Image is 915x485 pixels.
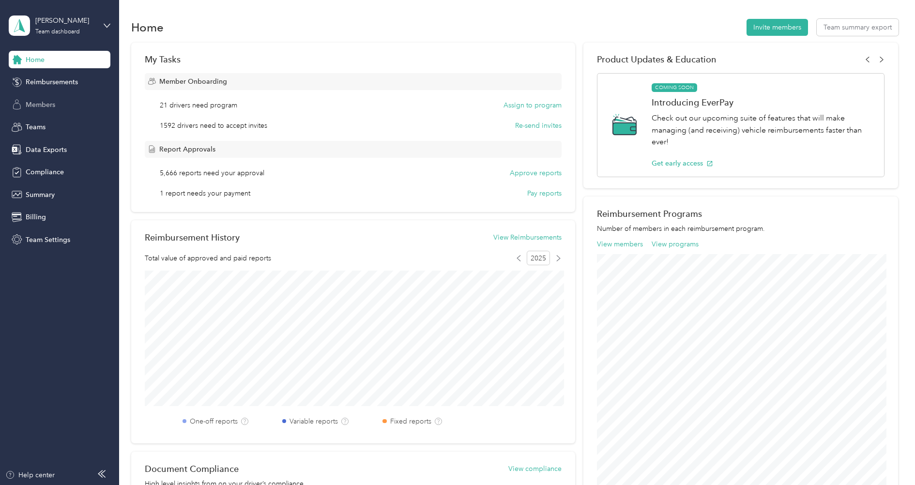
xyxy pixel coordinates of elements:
[26,190,55,200] span: Summary
[861,431,915,485] iframe: Everlance-gr Chat Button Frame
[26,235,70,245] span: Team Settings
[527,251,550,265] span: 2025
[35,29,80,35] div: Team dashboard
[145,54,562,64] div: My Tasks
[26,167,64,177] span: Compliance
[503,100,562,110] button: Assign to program
[26,77,78,87] span: Reimbursements
[390,416,431,426] label: Fixed reports
[652,112,874,148] p: Check out our upcoming suite of features that will make managing (and receiving) vehicle reimburs...
[527,188,562,198] button: Pay reports
[160,168,264,178] span: 5,666 reports need your approval
[26,122,46,132] span: Teams
[290,416,338,426] label: Variable reports
[160,188,250,198] span: 1 report needs your payment
[510,168,562,178] button: Approve reports
[26,145,67,155] span: Data Exports
[145,464,239,474] h2: Document Compliance
[652,239,699,249] button: View programs
[597,239,643,249] button: View members
[159,144,215,154] span: Report Approvals
[159,76,227,87] span: Member Onboarding
[145,232,240,242] h2: Reimbursement History
[26,100,55,110] span: Members
[26,212,46,222] span: Billing
[26,55,45,65] span: Home
[597,224,884,234] p: Number of members in each reimbursement program.
[817,19,899,36] button: Team summary export
[652,97,874,107] h1: Introducing EverPay
[652,158,713,168] button: Get early access
[652,83,697,92] span: COMING SOON
[160,100,237,110] span: 21 drivers need program
[493,232,562,242] button: View Reimbursements
[35,15,96,26] div: [PERSON_NAME]
[131,22,164,32] h1: Home
[597,54,717,64] span: Product Updates & Education
[515,121,562,131] button: Re-send invites
[145,253,271,263] span: Total value of approved and paid reports
[508,464,562,474] button: View compliance
[747,19,808,36] button: Invite members
[5,470,55,480] button: Help center
[597,209,884,219] h2: Reimbursement Programs
[190,416,238,426] label: One-off reports
[160,121,267,131] span: 1592 drivers need to accept invites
